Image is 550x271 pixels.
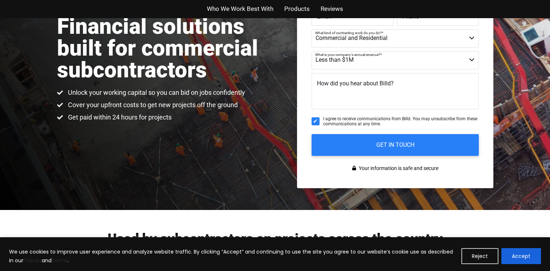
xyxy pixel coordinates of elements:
a: Policies [23,257,42,264]
span: Get paid within 24 hours for projects [66,113,172,122]
input: GET IN TOUCH [312,134,479,156]
p: We use cookies to improve user experience and analyze website traffic. By clicking “Accept” and c... [9,247,456,265]
a: Reviews [321,4,343,14]
h2: Used by subcontractors on projects across the country [57,232,493,246]
span: I agree to receive communications from Billd. You may unsubscribe from these communications at an... [323,116,479,127]
span: Your information is safe and secure [357,163,438,174]
a: Who We Work Best With [207,4,273,14]
a: Products [284,4,310,14]
a: Terms [52,257,68,264]
button: Accept [501,248,541,264]
input: I agree to receive communications from Billd. You may unsubscribe from these communications at an... [312,117,320,125]
span: Unlock your working capital so you can bid on jobs confidently [66,88,245,97]
span: How did you hear about Billd? [317,80,394,87]
h1: Financial solutions built for commercial subcontractors [57,16,275,81]
button: Reject [461,248,498,264]
span: Cover your upfront costs to get new projects off the ground [66,101,238,109]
